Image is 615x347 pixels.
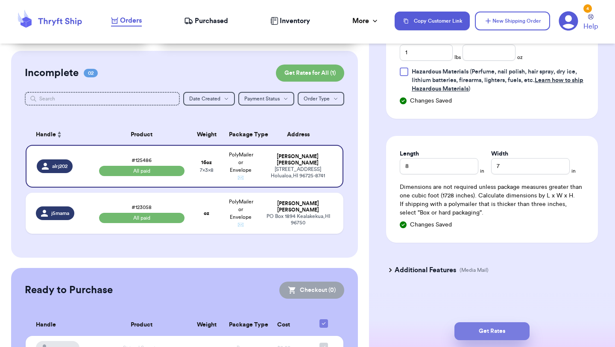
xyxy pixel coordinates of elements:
span: PolyMailer or Envelope ✉️ [229,152,253,180]
span: Changes Saved [410,97,452,105]
button: Checkout (0) [279,282,344,299]
span: j5mama [51,210,69,217]
h2: Ready to Purchase [25,283,113,297]
span: Order Type [304,96,330,101]
a: Help [583,14,598,32]
th: Address [258,124,343,145]
th: Product [94,124,190,145]
div: [PERSON_NAME] [PERSON_NAME] [263,153,332,166]
button: Payment Status [238,92,294,106]
span: Changes Saved [410,221,452,229]
div: PO Box 1894 Kealakekua , HI 96750 [263,213,333,226]
span: All paid [99,213,184,223]
button: Sort ascending [56,129,63,140]
span: Inventory [280,16,310,26]
a: Orders [111,15,142,26]
span: lbs [454,54,461,61]
span: Hazardous Materials [412,69,469,75]
span: PolyMailer or Envelope ✉️ [229,199,253,227]
strong: oz [204,211,209,216]
span: 02 [84,69,98,77]
a: Inventory [270,16,310,26]
a: Purchased [184,16,228,26]
th: Package Type [224,124,258,145]
div: More [352,16,379,26]
a: 4 [559,11,578,31]
th: Weight [190,124,224,145]
div: [PERSON_NAME] [PERSON_NAME] [263,200,333,213]
span: #123058 [132,205,152,210]
th: Cost [258,314,309,336]
th: Weight [190,314,224,336]
p: If shipping with a polymailer that is thicker than three inches, select "Box or hard packaging". [400,200,584,217]
span: (Perfume, nail polish, hair spray, dry ice, lithium batteries, firearms, lighters, fuels, etc. ) [412,69,583,92]
div: [STREET_ADDRESS] Holualoa , HI 96725-8741 [263,166,332,179]
label: Length [400,150,419,158]
h2: Incomplete [25,66,79,80]
div: Dimensions are not required unless package measures greater than one cubic foot (1728 inches). Ca... [400,183,584,217]
span: alrj202 [52,163,67,170]
span: Purchased [195,16,228,26]
th: Product [94,314,190,336]
span: oz [517,54,523,61]
button: Get Rates for All (1) [276,65,344,82]
strong: 16 oz [201,160,212,165]
p: (Media Mail) [460,267,489,273]
label: Width [491,150,508,158]
span: in [571,168,576,174]
span: Date Created [189,96,220,101]
span: Help [583,21,598,32]
div: 4 [583,4,592,13]
button: Copy Customer Link [395,12,470,30]
span: Orders [120,15,142,26]
button: Date Created [183,92,235,106]
span: 7 x 3 x 8 [200,168,214,173]
span: Payment Status [244,96,280,101]
span: Handle [36,321,56,329]
button: Get Rates [454,322,530,340]
button: Order Type [298,92,344,106]
button: New Shipping Order [475,12,550,30]
span: in [480,168,484,174]
span: Handle [36,130,56,139]
span: #125486 [132,158,152,163]
th: Package Type [224,314,258,336]
span: All paid [99,166,184,176]
h3: Additional Features [395,265,456,275]
input: Search [25,92,180,106]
